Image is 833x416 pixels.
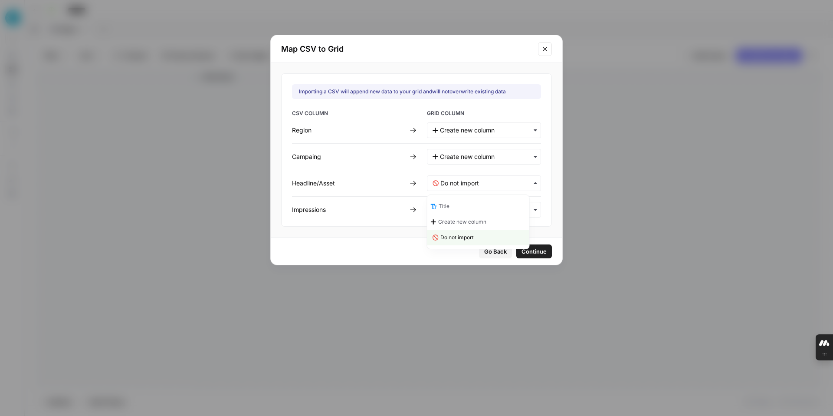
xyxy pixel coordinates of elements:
u: will not [432,88,449,95]
button: Close modal [538,42,552,56]
span: Create new column [438,218,486,226]
button: Continue [516,244,552,258]
div: Region [292,126,406,135]
div: Campaing [292,152,406,161]
span: GRID COLUMN [427,109,541,119]
h2: Map CSV to Grid [281,43,533,55]
span: Go Back [484,247,507,256]
input: Create new column [440,126,535,135]
span: Title [439,202,449,210]
div: Importing a CSV will append new data to your grid and overwrite existing data [299,88,506,96]
span: Do not import [440,234,474,241]
button: Go Back [479,244,512,258]
span: Continue [521,247,547,256]
span: CSV COLUMN [292,109,406,119]
div: Headline/Asset [292,179,406,188]
div: Impressions [292,205,406,214]
input: Create new column [440,152,535,161]
input: Do not import [440,179,535,188]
